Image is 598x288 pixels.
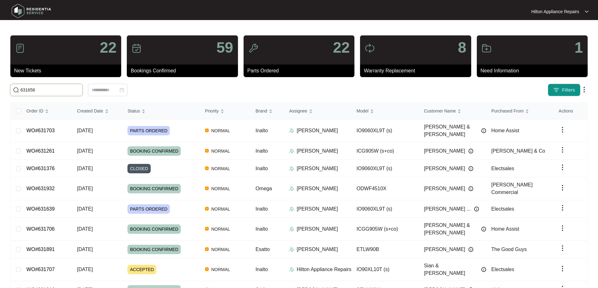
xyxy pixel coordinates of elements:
td: ODWF4510X [352,177,419,200]
th: Priority [200,103,251,119]
p: [PERSON_NAME] [297,205,338,213]
img: dropdown arrow [585,10,589,13]
th: Order ID [21,103,72,119]
img: icon [248,43,258,53]
span: Electsales [491,267,514,272]
img: Assigner Icon [289,149,294,154]
span: [PERSON_NAME] ... [424,205,471,213]
button: filter iconFilters [548,84,580,96]
span: [DATE] [77,166,93,171]
img: Vercel Logo [205,247,209,251]
p: 22 [333,40,350,55]
span: Assignee [289,107,307,114]
img: Info icon [481,227,486,232]
p: [PERSON_NAME] [297,185,338,192]
p: [PERSON_NAME] [297,165,338,172]
p: [PERSON_NAME] [297,246,338,253]
img: Info icon [468,166,473,171]
p: 8 [458,40,466,55]
p: 22 [100,40,116,55]
p: 59 [216,40,233,55]
span: Electsales [491,206,514,212]
th: Brand [251,103,284,119]
p: Parts Ordered [247,67,354,75]
th: Model [352,103,419,119]
span: Inalto [256,166,268,171]
span: [PERSON_NAME] & [PERSON_NAME] [424,123,478,138]
th: Status [122,103,200,119]
span: Inalto [256,226,268,232]
span: NORMAL [209,246,233,253]
span: [PERSON_NAME] [424,165,465,172]
img: dropdown arrow [559,126,566,134]
img: icon [15,43,25,53]
span: NORMAL [209,185,233,192]
span: ACCEPTED [127,265,156,274]
span: Inalto [256,128,268,133]
img: Info icon [481,128,486,133]
p: [PERSON_NAME] [297,147,338,155]
span: Customer Name [424,107,456,114]
span: NORMAL [209,225,233,233]
img: residentia service logo [9,2,53,20]
img: Info icon [468,149,473,154]
span: Priority [205,107,219,114]
img: Vercel Logo [205,227,209,231]
img: dropdown arrow [559,244,566,252]
img: filter icon [553,87,559,93]
img: dropdown arrow [559,265,566,272]
span: Status [127,107,140,114]
th: Purchased From [486,103,554,119]
img: dropdown arrow [559,184,566,191]
img: Assigner Icon [289,186,294,191]
span: Home Assist [491,226,519,232]
span: Filters [562,87,575,93]
td: IO90XL10T (s) [352,258,419,281]
span: [PERSON_NAME] [424,147,465,155]
span: NORMAL [209,127,233,134]
td: IO9060XL9T (s) [352,160,419,177]
a: WO#631639 [26,206,55,212]
input: Search by Order Id, Assignee Name, Customer Name, Brand and Model [20,86,80,93]
a: WO#631932 [26,186,55,191]
span: BOOKING CONFIRMED [127,146,181,156]
span: Inalto [256,206,268,212]
p: Hilton Appliance Repairs [531,8,579,15]
p: [PERSON_NAME] [297,127,338,134]
span: Created Date [77,107,103,114]
img: Assigner Icon [289,207,294,212]
th: Created Date [72,103,122,119]
span: Brand [256,107,267,114]
span: [DATE] [77,206,93,212]
span: Sian & [PERSON_NAME] [424,262,478,277]
span: Purchased From [491,107,524,114]
span: NORMAL [209,147,233,155]
span: PARTS ORDERED [127,204,170,214]
td: IO9060XL9T (s) [352,119,419,142]
span: Inalto [256,267,268,272]
span: Omega [256,186,272,191]
span: BOOKING CONFIRMED [127,184,181,193]
td: ICG905W (s+co) [352,142,419,160]
span: Order ID [26,107,43,114]
img: dropdown arrow [580,86,588,93]
img: Info icon [468,186,473,191]
span: [PERSON_NAME] & Co [491,148,545,154]
img: search-icon [13,87,19,93]
a: WO#631703 [26,128,55,133]
td: ETLW90B [352,241,419,258]
span: Home Assist [491,128,519,133]
p: 1 [574,40,583,55]
span: PARTS ORDERED [127,126,170,135]
p: Hilton Appliance Repairs [297,266,351,273]
img: Vercel Logo [205,267,209,271]
p: Bookings Confirmed [131,67,238,75]
img: icon [365,43,375,53]
p: [PERSON_NAME] [297,225,338,233]
img: Info icon [468,247,473,252]
p: Need Information [481,67,588,75]
p: New Tickets [14,67,121,75]
span: [PERSON_NAME] [424,246,465,253]
img: icon [482,43,492,53]
img: dropdown arrow [559,224,566,232]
